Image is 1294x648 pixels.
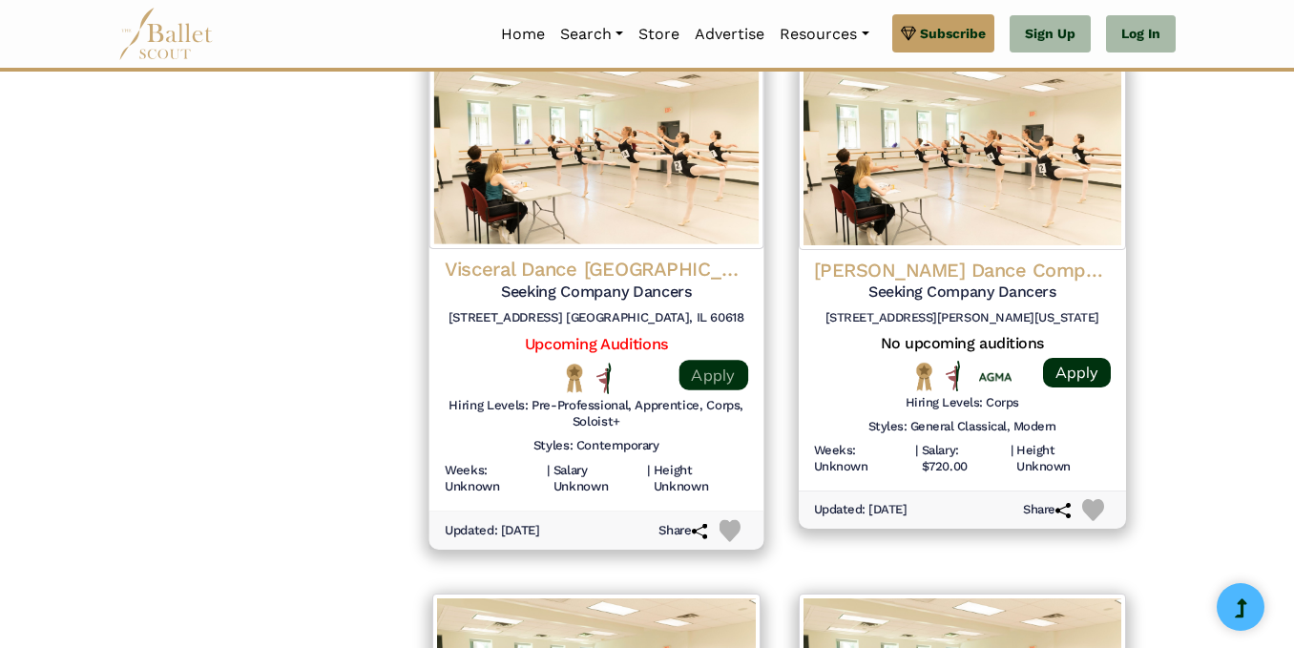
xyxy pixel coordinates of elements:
h6: Updated: [DATE] [445,522,540,538]
h6: Hiring Levels: Pre-Professional, Apprentice, Corps, Soloist+ [445,397,748,429]
h6: Share [658,522,707,538]
h6: Styles: Contemporary [533,438,659,454]
img: National [912,362,936,391]
h5: No upcoming auditions [814,334,1112,354]
h6: Weeks: Unknown [445,462,543,494]
a: Apply [1043,358,1111,387]
img: gem.svg [901,23,916,44]
h6: Salary: $720.00 [922,443,1007,475]
h6: Weeks: Unknown [814,443,912,475]
h5: Seeking Company Dancers [445,282,748,302]
h6: | [1011,443,1013,475]
img: Union [979,371,1012,384]
h6: [STREET_ADDRESS] [GEOGRAPHIC_DATA], IL 60618 [445,310,748,326]
h6: Height Unknown [1016,443,1111,475]
h6: Salary Unknown [553,462,643,494]
img: Logo [799,59,1127,250]
h6: Share [1023,502,1071,518]
h6: | [547,462,550,494]
img: Logo [429,54,763,249]
a: Store [631,14,687,54]
img: All [596,363,611,394]
a: Log In [1106,15,1176,53]
h4: [PERSON_NAME] Dance Company [814,258,1112,282]
a: Upcoming Auditions [525,334,668,352]
h5: Seeking Company Dancers [814,282,1112,303]
h6: | [915,443,918,475]
a: Sign Up [1010,15,1091,53]
a: Subscribe [892,14,994,52]
h6: [STREET_ADDRESS][PERSON_NAME][US_STATE] [814,310,1112,326]
h6: Styles: General Classical, Modern [868,419,1056,435]
img: National [562,363,587,393]
a: Home [493,14,553,54]
img: Heart [719,519,741,541]
h6: Hiring Levels: Corps [906,395,1019,411]
h6: Height Unknown [654,462,748,494]
a: Advertise [687,14,772,54]
h6: | [647,462,650,494]
span: Subscribe [920,23,986,44]
a: Search [553,14,631,54]
img: Heart [1082,499,1104,521]
img: All [946,361,960,391]
a: Resources [772,14,876,54]
h4: Visceral Dance [GEOGRAPHIC_DATA] [445,257,748,282]
h6: Updated: [DATE] [814,502,908,518]
a: Apply [678,360,747,390]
